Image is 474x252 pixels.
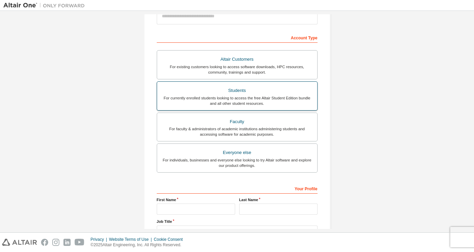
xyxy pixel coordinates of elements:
[157,32,318,43] div: Account Type
[161,64,313,75] div: For existing customers looking to access software downloads, HPC resources, community, trainings ...
[3,2,88,9] img: Altair One
[161,148,313,157] div: Everyone else
[63,239,71,246] img: linkedin.svg
[91,237,109,242] div: Privacy
[91,242,187,248] p: © 2025 Altair Engineering, Inc. All Rights Reserved.
[161,157,313,168] div: For individuals, businesses and everyone else looking to try Altair software and explore our prod...
[154,237,187,242] div: Cookie Consent
[157,197,235,202] label: First Name
[75,239,84,246] img: youtube.svg
[109,237,154,242] div: Website Terms of Use
[161,95,313,106] div: For currently enrolled students looking to access the free Altair Student Edition bundle and all ...
[52,239,59,246] img: instagram.svg
[161,126,313,137] div: For faculty & administrators of academic institutions administering students and accessing softwa...
[157,219,318,224] label: Job Title
[239,197,318,202] label: Last Name
[161,117,313,127] div: Faculty
[161,86,313,95] div: Students
[161,55,313,64] div: Altair Customers
[157,183,318,194] div: Your Profile
[2,239,37,246] img: altair_logo.svg
[41,239,48,246] img: facebook.svg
